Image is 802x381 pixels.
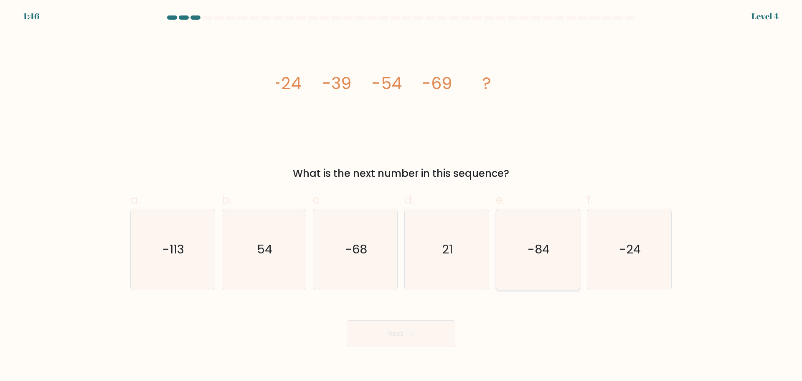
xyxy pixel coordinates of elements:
[222,192,232,208] span: b.
[347,320,455,347] button: Next
[496,192,505,208] span: e.
[483,72,492,95] tspan: ?
[372,72,402,95] tspan: -54
[345,241,367,258] text: -68
[257,241,272,258] text: 54
[422,72,452,95] tspan: -69
[528,241,550,258] text: -84
[587,192,593,208] span: f.
[135,166,667,181] div: What is the next number in this sequence?
[272,72,301,95] tspan: -24
[313,192,322,208] span: c.
[322,72,351,95] tspan: -39
[23,10,39,23] div: 1:46
[751,10,779,23] div: Level 4
[404,192,414,208] span: d.
[162,241,184,258] text: -113
[619,241,641,258] text: -24
[442,241,453,258] text: 21
[130,192,140,208] span: a.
